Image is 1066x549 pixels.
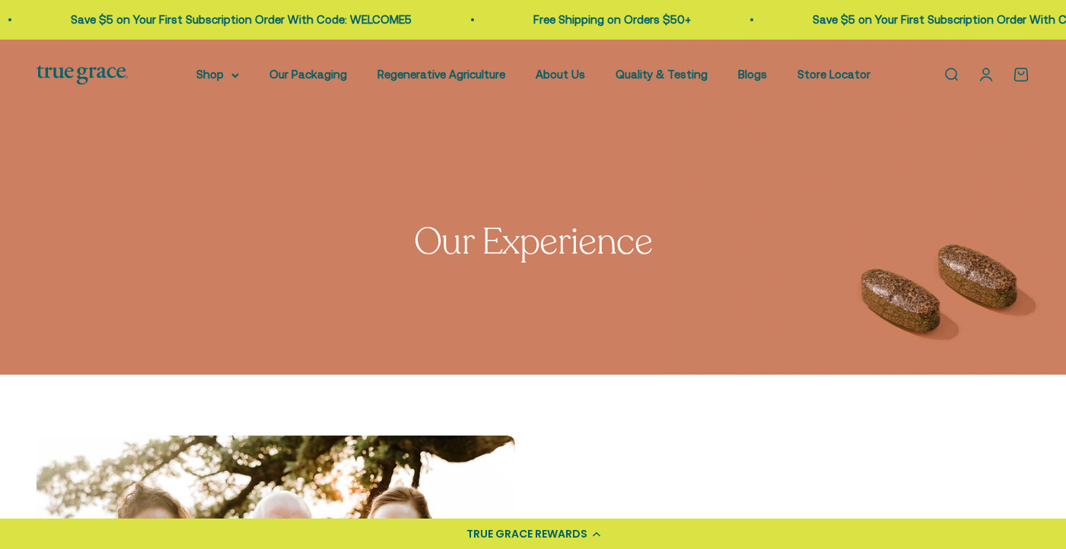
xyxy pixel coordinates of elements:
[616,68,708,81] a: Quality & Testing
[797,68,870,81] a: Store Locator
[738,68,767,81] a: Blogs
[414,217,652,267] split-lines: Our Experience
[196,65,239,84] summary: Shop
[533,13,691,26] a: Free Shipping on Orders $50+
[269,68,347,81] a: Our Packaging
[536,68,585,81] a: About Us
[466,526,587,542] div: TRUE GRACE REWARDS
[377,68,505,81] a: Regenerative Agriculture
[71,11,412,29] p: Save $5 on Your First Subscription Order With Code: WELCOME5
